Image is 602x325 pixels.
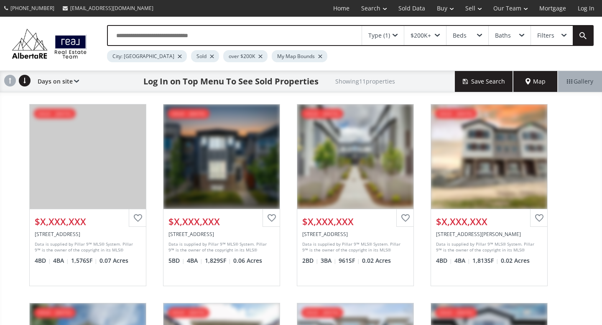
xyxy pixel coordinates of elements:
span: 4 BA [454,256,470,265]
a: sold - [DATE]$X,XXX,XXX[STREET_ADDRESS]Data is supplied by Pillar 9™ MLS® System. Pillar 9™ is th... [155,96,288,295]
div: Map [513,71,558,92]
h2: Showing 11 properties [335,78,395,84]
div: Beds [453,33,467,38]
span: 4 BD [436,256,452,265]
span: 5 BD [168,256,185,265]
div: My Map Bounds [272,50,327,62]
span: 1,813 SF [472,256,499,265]
div: Baths [495,33,511,38]
div: $X,XXX,XXX [302,215,408,228]
div: Sold [191,50,219,62]
div: 208 Skyview Ranch Circle NE, Calgary, AB T3N 1Y8 [302,231,408,238]
h1: Log In on Top Menu To See Sold Properties [143,76,319,87]
span: [PHONE_NUMBER] [10,5,54,12]
span: 1,576 SF [71,256,97,265]
span: 0.07 Acres [99,256,128,265]
span: 0.06 Acres [233,256,262,265]
div: Type (1) [368,33,390,38]
div: Data is supplied by Pillar 9™ MLS® System. Pillar 9™ is the owner of the copyright in its MLS® Sy... [35,241,139,254]
div: over $200K [223,50,268,62]
a: [EMAIL_ADDRESS][DOMAIN_NAME] [59,0,158,16]
span: Map [525,77,546,86]
span: 4 BA [187,256,203,265]
span: 0.02 Acres [501,256,530,265]
div: Days on site [33,71,79,92]
span: 4 BA [53,256,69,265]
div: Data is supplied by Pillar 9™ MLS® System. Pillar 9™ is the owner of the copyright in its MLS® Sy... [168,241,273,254]
span: 961 SF [339,256,360,265]
span: 4 BD [35,256,51,265]
div: Data is supplied by Pillar 9™ MLS® System. Pillar 9™ is the owner of the copyright in its MLS® Sy... [436,241,540,254]
div: $X,XXX,XXX [35,215,141,228]
span: 3 BA [321,256,337,265]
div: 90 Corner Meadows Manor NE #405, Calgary, AB T3N 2N8 [436,231,542,238]
span: 1,829 SF [205,256,231,265]
a: sold - [DATE]$X,XXX,XXX[STREET_ADDRESS][PERSON_NAME]Data is supplied by Pillar 9™ MLS® System. Pi... [422,96,556,295]
div: 67 Skyview Point Terrace NE, Calgary, AB T3N 0G7 [35,231,141,238]
span: [EMAIL_ADDRESS][DOMAIN_NAME] [70,5,153,12]
span: Gallery [567,77,593,86]
img: Logo [8,27,90,61]
div: $200K+ [411,33,431,38]
div: $X,XXX,XXX [168,215,275,228]
div: City: [GEOGRAPHIC_DATA] [107,50,187,62]
div: Data is supplied by Pillar 9™ MLS® System. Pillar 9™ is the owner of the copyright in its MLS® Sy... [302,241,406,254]
div: Gallery [558,71,602,92]
button: Save Search [455,71,513,92]
div: $X,XXX,XXX [436,215,542,228]
a: sold - [DATE]$X,XXX,XXX[STREET_ADDRESS]Data is supplied by Pillar 9™ MLS® System. Pillar 9™ is th... [288,96,422,295]
div: 269 Cornerstone Passage NE, Calgary, AB T3N 1G3 [168,231,275,238]
span: 0.02 Acres [362,256,391,265]
span: 2 BD [302,256,319,265]
div: Filters [537,33,554,38]
a: sold - [DATE]$X,XXX,XXX[STREET_ADDRESS]Data is supplied by Pillar 9™ MLS® System. Pillar 9™ is th... [21,96,155,295]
